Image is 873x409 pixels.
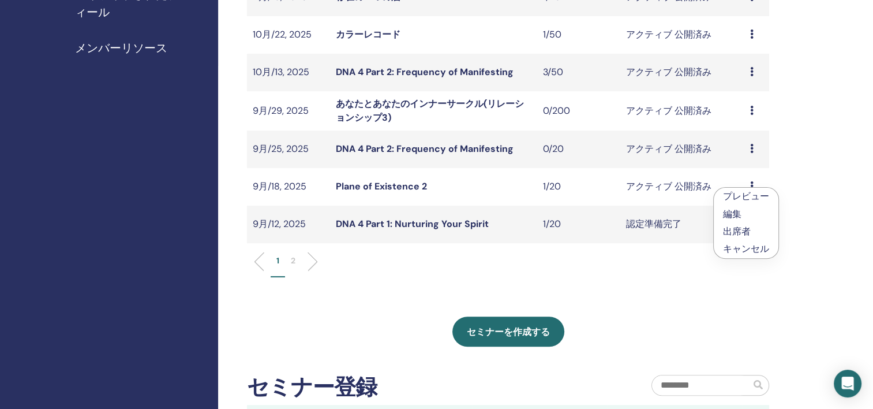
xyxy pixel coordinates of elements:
[537,168,620,206] td: 1/20
[537,54,620,91] td: 3/50
[620,131,744,168] td: アクティブ 公開済み
[276,255,279,267] p: 1
[336,28,400,40] a: カラーレコード
[336,218,489,230] a: DNA 4 Part 1: Nurturing Your Spirit
[247,131,330,168] td: 9月/25, 2025
[336,180,427,192] a: Plane of Existence 2
[723,208,741,220] a: 編集
[620,16,744,54] td: アクティブ 公開済み
[247,168,330,206] td: 9月/18, 2025
[336,66,514,78] a: DNA 4 Part 2: Frequency of Manifesting
[467,326,550,338] span: セミナーを作成する
[247,16,330,54] td: 10月/22, 2025
[247,91,330,131] td: 9月/29, 2025
[537,206,620,243] td: 1/20
[620,206,744,243] td: 認定準備完了
[537,131,620,168] td: 0/20
[452,317,564,347] a: セミナーを作成する
[723,242,769,256] p: キャンセル
[247,54,330,91] td: 10月/13, 2025
[620,91,744,131] td: アクティブ 公開済み
[620,54,744,91] td: アクティブ 公開済み
[336,98,524,124] a: あなたとあなたのインナーサークル(リレーションシップ3)
[537,91,620,131] td: 0/200
[336,143,514,155] a: DNA 4 Part 2: Frequency of Manifesting
[247,374,377,401] h2: セミナー登録
[723,225,751,237] a: 出席者
[620,168,744,206] td: アクティブ 公開済み
[247,206,330,243] td: 9月/12, 2025
[75,39,167,57] span: メンバーリソース
[537,16,620,54] td: 1/50
[723,190,769,202] a: プレビュー
[291,255,295,267] p: 2
[834,370,861,397] div: Open Intercom Messenger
